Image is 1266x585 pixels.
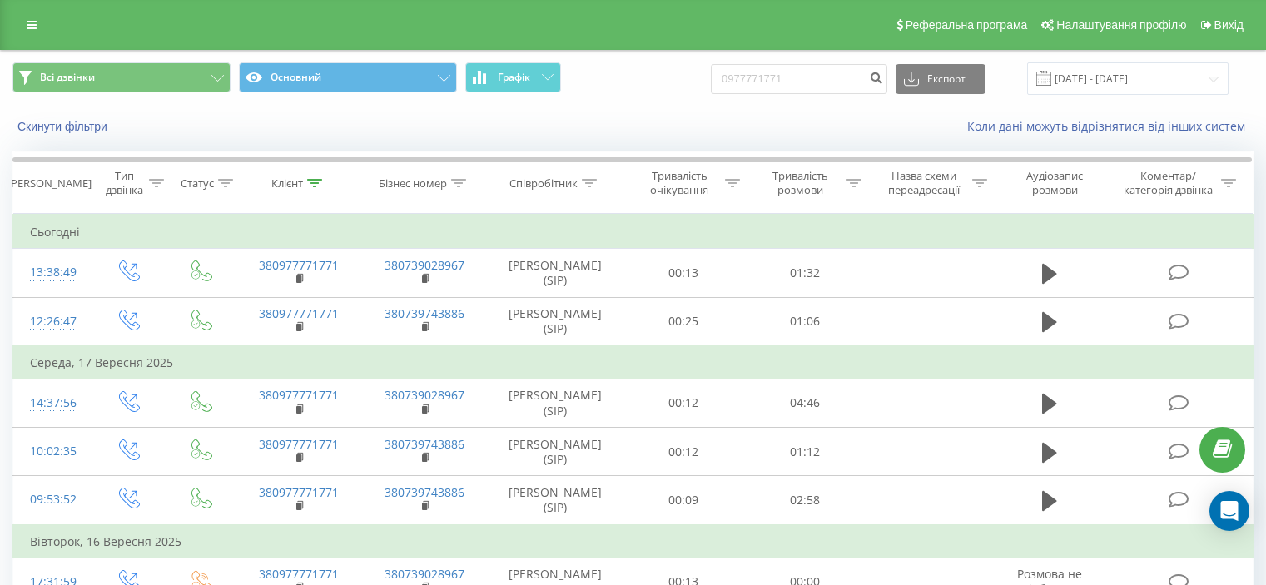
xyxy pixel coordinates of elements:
button: Всі дзвінки [12,62,231,92]
span: Налаштування профілю [1056,18,1186,32]
td: Сьогодні [13,216,1254,249]
td: 04:46 [744,379,865,427]
div: 09:53:52 [30,483,74,516]
div: 13:38:49 [30,256,74,289]
a: 380977771771 [259,484,339,500]
a: 380739743886 [385,305,464,321]
div: 12:26:47 [30,305,74,338]
div: Open Intercom Messenger [1209,491,1249,531]
a: Коли дані можуть відрізнятися вiд інших систем [967,118,1254,134]
td: [PERSON_NAME] (SIP) [488,379,623,427]
div: Аудіозапис розмови [1006,169,1104,197]
td: Середа, 17 Вересня 2025 [13,346,1254,379]
div: Тип дзвінка [105,169,144,197]
div: [PERSON_NAME] [7,176,92,191]
a: 380739028967 [385,257,464,273]
td: 00:25 [623,297,744,346]
a: 380739743886 [385,436,464,452]
div: Коментар/категорія дзвінка [1120,169,1217,197]
a: 380977771771 [259,436,339,452]
a: 380739743886 [385,484,464,500]
div: Бізнес номер [379,176,447,191]
td: 00:13 [623,249,744,297]
span: Всі дзвінки [40,71,95,84]
div: Співробітник [509,176,578,191]
td: 02:58 [744,476,865,525]
button: Експорт [896,64,985,94]
div: Статус [181,176,214,191]
div: 10:02:35 [30,435,74,468]
td: [PERSON_NAME] (SIP) [488,476,623,525]
span: Графік [498,72,530,83]
div: Тривалість очікування [638,169,722,197]
a: 380977771771 [259,257,339,273]
a: 380739028967 [385,566,464,582]
button: Основний [239,62,457,92]
td: 01:32 [744,249,865,297]
td: Вівторок, 16 Вересня 2025 [13,525,1254,558]
span: Реферальна програма [906,18,1028,32]
div: Тривалість розмови [759,169,842,197]
td: 00:09 [623,476,744,525]
td: 00:12 [623,379,744,427]
div: Назва схеми переадресації [881,169,968,197]
td: 00:12 [623,428,744,476]
a: 380977771771 [259,566,339,582]
td: [PERSON_NAME] (SIP) [488,249,623,297]
td: 01:06 [744,297,865,346]
div: 14:37:56 [30,387,74,419]
a: 380977771771 [259,305,339,321]
td: [PERSON_NAME] (SIP) [488,297,623,346]
div: Клієнт [271,176,303,191]
span: Вихід [1214,18,1244,32]
a: 380977771771 [259,387,339,403]
td: 01:12 [744,428,865,476]
button: Графік [465,62,561,92]
input: Пошук за номером [711,64,887,94]
a: 380739028967 [385,387,464,403]
td: [PERSON_NAME] (SIP) [488,428,623,476]
button: Скинути фільтри [12,119,116,134]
